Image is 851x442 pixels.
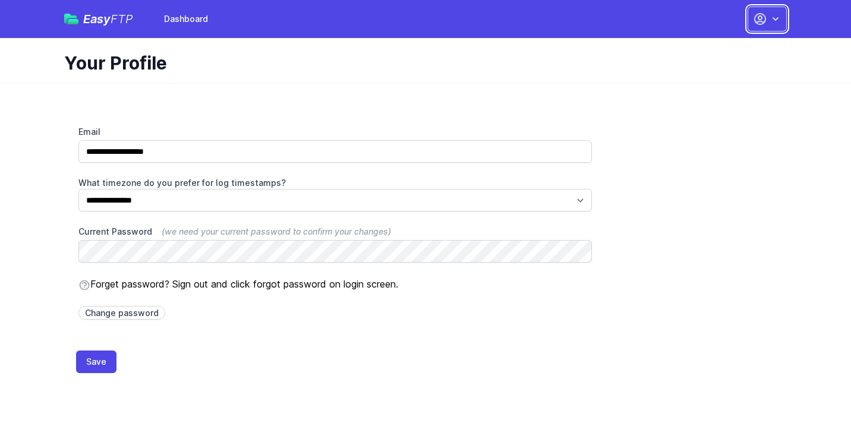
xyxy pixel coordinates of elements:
button: Save [76,351,116,373]
label: Current Password [78,226,592,238]
span: FTP [111,12,133,26]
span: (we need your current password to confirm your changes) [162,226,391,236]
p: Forget password? Sign out and click forgot password on login screen. [78,277,592,291]
label: Email [78,126,592,138]
a: Change password [78,306,165,320]
label: What timezone do you prefer for log timestamps? [78,177,592,189]
h1: Your Profile [64,52,777,74]
a: EasyFTP [64,13,133,25]
img: easyftp_logo.png [64,14,78,24]
span: Easy [83,13,133,25]
a: Dashboard [157,8,215,30]
iframe: Drift Widget Chat Controller [792,383,837,428]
